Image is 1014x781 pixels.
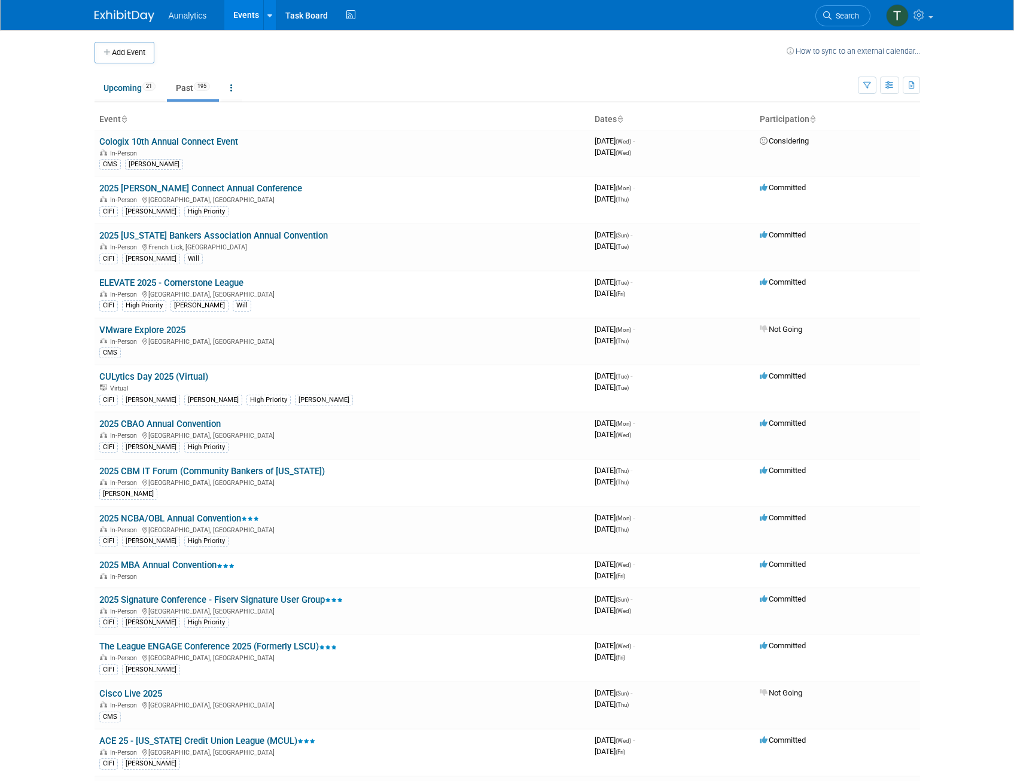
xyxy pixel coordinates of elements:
span: [DATE] [595,430,631,439]
div: [GEOGRAPHIC_DATA], [GEOGRAPHIC_DATA] [99,336,585,346]
span: In-Person [110,526,141,534]
span: (Thu) [616,701,629,708]
div: [PERSON_NAME] [122,442,180,453]
img: In-Person Event [100,526,107,532]
span: Search [832,11,859,20]
span: (Thu) [616,196,629,203]
span: Committed [760,641,806,650]
span: Committed [760,371,806,380]
a: Cologix 10th Annual Connect Event [99,136,238,147]
a: 2025 [US_STATE] Bankers Association Annual Convention [99,230,328,241]
div: CMS [99,347,121,358]
span: In-Person [110,654,141,662]
span: (Tue) [616,385,629,391]
a: Sort by Participation Type [809,114,815,124]
span: Committed [760,513,806,522]
span: In-Person [110,291,141,298]
span: [DATE] [595,277,632,286]
div: [PERSON_NAME] [122,254,180,264]
span: - [631,371,632,380]
span: (Tue) [616,243,629,250]
span: Committed [760,466,806,475]
span: - [631,277,632,286]
a: The League ENGAGE Conference 2025 (Formerly LSCU) [99,641,337,652]
div: High Priority [184,206,229,217]
span: [DATE] [595,289,625,298]
span: (Sun) [616,690,629,697]
span: In-Person [110,701,141,709]
span: Committed [760,277,806,286]
div: [PERSON_NAME] [122,664,180,675]
span: - [631,230,632,239]
span: [DATE] [595,524,629,533]
img: In-Person Event [100,243,107,249]
div: CMS [99,159,121,170]
div: CIFI [99,254,118,264]
th: Dates [590,109,755,130]
span: [DATE] [595,571,625,580]
span: (Thu) [616,468,629,474]
div: High Priority [184,442,229,453]
div: [PERSON_NAME] [122,206,180,217]
span: In-Person [110,573,141,581]
span: (Mon) [616,185,631,191]
img: In-Person Event [100,479,107,485]
span: (Mon) [616,515,631,521]
span: (Mon) [616,327,631,333]
span: [DATE] [595,230,632,239]
span: (Sun) [616,232,629,239]
div: CIFI [99,442,118,453]
div: CIFI [99,536,118,547]
span: (Tue) [616,373,629,380]
button: Add Event [95,42,154,63]
img: Virtual Event [100,385,107,391]
span: - [631,688,632,697]
span: Committed [760,183,806,192]
a: CULytics Day 2025 (Virtual) [99,371,208,382]
span: In-Person [110,196,141,204]
div: [PERSON_NAME] [125,159,183,170]
a: Sort by Start Date [617,114,623,124]
span: - [633,183,635,192]
th: Event [95,109,590,130]
img: In-Person Event [100,654,107,660]
div: CIFI [99,758,118,769]
span: [DATE] [595,336,629,345]
div: CIFI [99,395,118,405]
a: Search [815,5,870,26]
span: [DATE] [595,641,635,650]
span: - [631,466,632,475]
img: ExhibitDay [95,10,154,22]
span: In-Person [110,150,141,157]
span: (Thu) [616,479,629,486]
span: [DATE] [595,606,631,615]
div: [PERSON_NAME] [122,758,180,769]
div: High Priority [246,395,291,405]
div: [PERSON_NAME] [295,395,353,405]
span: (Thu) [616,526,629,533]
span: (Wed) [616,737,631,744]
span: - [633,736,635,745]
img: In-Person Event [100,749,107,755]
div: CIFI [99,617,118,628]
a: 2025 CBM IT Forum (Community Bankers of [US_STATE]) [99,466,325,477]
span: In-Person [110,243,141,251]
span: - [631,594,632,603]
div: CMS [99,712,121,722]
th: Participation [755,109,920,130]
img: In-Person Event [100,701,107,707]
span: [DATE] [595,688,632,697]
span: In-Person [110,432,141,440]
span: - [633,325,635,334]
span: 195 [194,82,210,91]
div: [GEOGRAPHIC_DATA], [GEOGRAPHIC_DATA] [99,700,585,709]
a: Past195 [167,77,219,99]
div: Will [184,254,203,264]
span: - [633,419,635,428]
span: [DATE] [595,325,635,334]
span: (Sun) [616,596,629,603]
span: (Fri) [616,654,625,661]
span: Committed [760,419,806,428]
div: High Priority [122,300,166,311]
div: High Priority [184,536,229,547]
